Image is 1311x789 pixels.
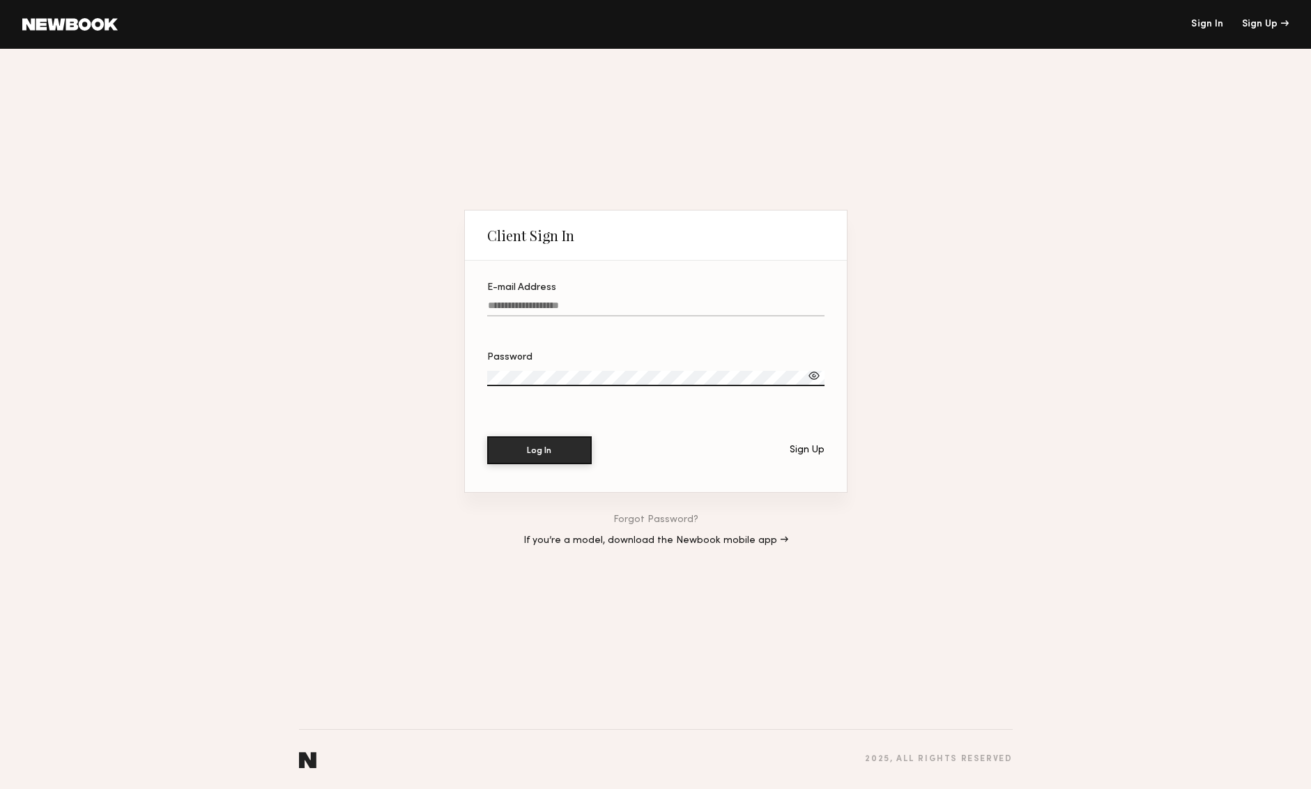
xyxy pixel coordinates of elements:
[613,515,698,525] a: Forgot Password?
[487,300,825,316] input: E-mail Address
[523,536,788,546] a: If you’re a model, download the Newbook mobile app →
[487,227,574,244] div: Client Sign In
[487,436,592,464] button: Log In
[487,283,825,293] div: E-mail Address
[1242,20,1289,29] div: Sign Up
[1191,20,1223,29] a: Sign In
[487,371,825,386] input: Password
[790,445,825,455] div: Sign Up
[487,353,825,362] div: Password
[865,755,1012,764] div: 2025 , all rights reserved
